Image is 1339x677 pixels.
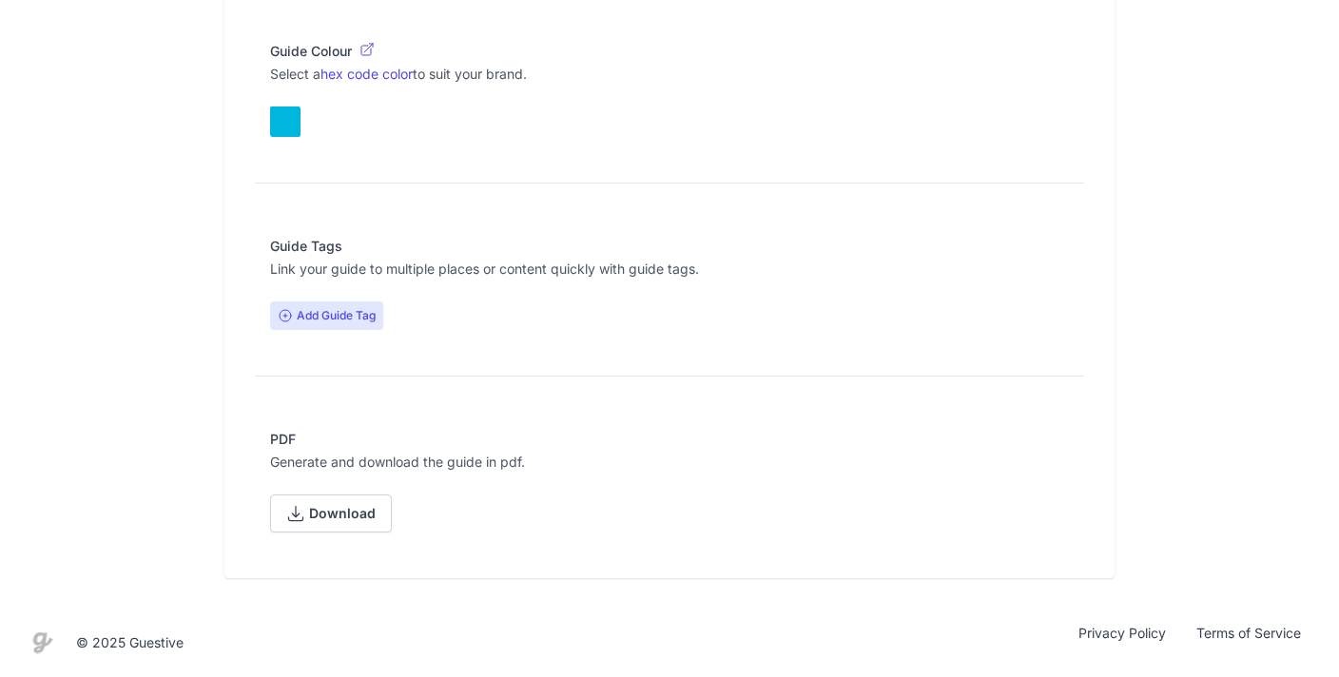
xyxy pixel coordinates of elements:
legend: Guide Colour [270,42,1069,61]
p: Generate and download the guide in pdf. [270,453,1069,472]
a: Download [270,494,392,532]
div: © 2025 Guestive [76,633,184,652]
p: Select a to suit your brand. [270,65,1069,84]
a: hex code color [320,66,413,82]
a: Privacy Policy [1063,624,1181,662]
span: Add Guide Tag [270,301,383,330]
legend: PDF [270,430,1069,449]
p: Link your guide to multiple places or content quickly with guide tags. [270,260,1069,279]
button: toggle color picker dialog [270,106,301,137]
a: Terms of Service [1181,624,1316,662]
legend: Guide Tags [270,237,1069,256]
span: Download [309,494,376,532]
